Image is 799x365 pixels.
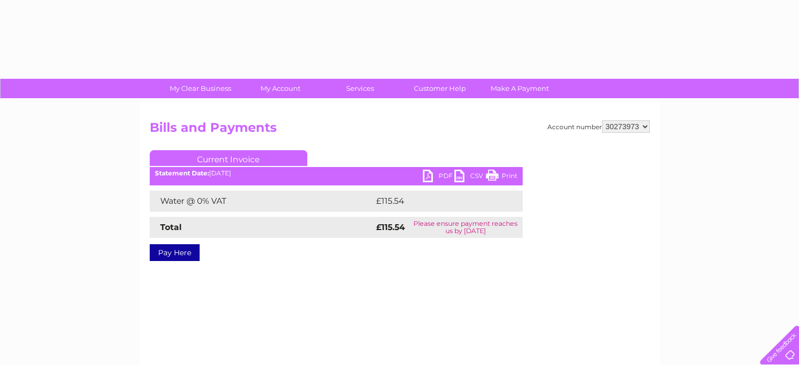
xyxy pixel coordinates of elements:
td: Water @ 0% VAT [150,191,373,212]
a: Print [486,170,517,185]
td: £115.54 [373,191,502,212]
a: PDF [423,170,454,185]
div: Account number [547,120,650,133]
h2: Bills and Payments [150,120,650,140]
div: [DATE] [150,170,523,177]
a: Services [317,79,403,98]
a: CSV [454,170,486,185]
td: Please ensure payment reaches us by [DATE] [409,217,522,238]
a: My Account [237,79,324,98]
strong: Total [160,222,182,232]
b: Statement Date: [155,169,209,177]
a: Customer Help [397,79,483,98]
a: Make A Payment [476,79,563,98]
strong: £115.54 [376,222,405,232]
a: My Clear Business [157,79,244,98]
a: Pay Here [150,244,200,261]
a: Current Invoice [150,150,307,166]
